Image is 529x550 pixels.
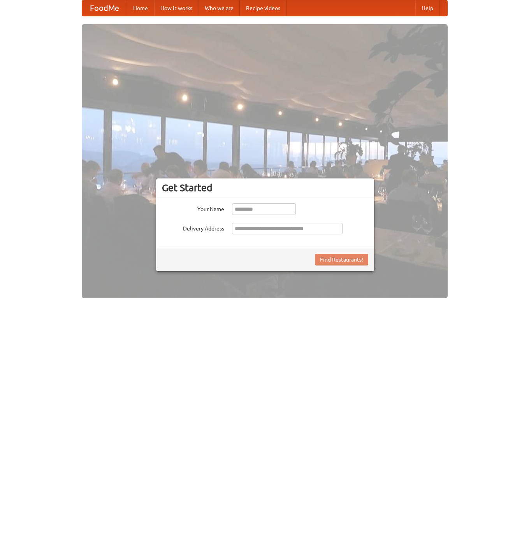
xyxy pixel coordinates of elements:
[162,182,368,194] h3: Get Started
[199,0,240,16] a: Who we are
[127,0,154,16] a: Home
[162,223,224,232] label: Delivery Address
[315,254,368,265] button: Find Restaurants!
[415,0,439,16] a: Help
[154,0,199,16] a: How it works
[240,0,286,16] a: Recipe videos
[82,0,127,16] a: FoodMe
[162,203,224,213] label: Your Name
